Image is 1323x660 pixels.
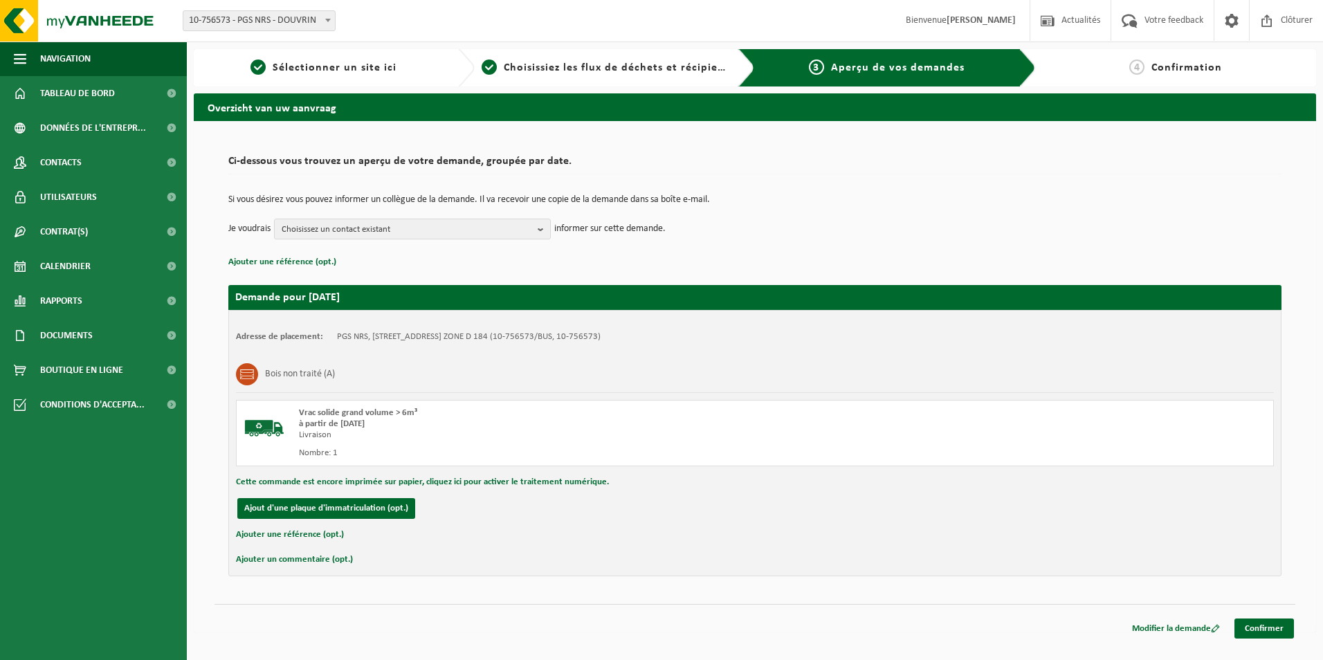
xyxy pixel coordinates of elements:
span: Choisissiez les flux de déchets et récipients [504,62,734,73]
span: Documents [40,318,93,353]
strong: à partir de [DATE] [299,419,365,428]
strong: Demande pour [DATE] [235,292,340,303]
p: Si vous désirez vous pouvez informer un collègue de la demande. Il va recevoir une copie de la de... [228,195,1281,205]
strong: [PERSON_NAME] [947,15,1016,26]
span: 3 [809,59,824,75]
div: Livraison [299,430,810,441]
span: 2 [482,59,497,75]
span: Tableau de bord [40,76,115,111]
span: 10-756573 - PGS NRS - DOUVRIN [183,10,336,31]
button: Choisissez un contact existant [274,219,551,239]
button: Ajout d'une plaque d'immatriculation (opt.) [237,498,415,519]
span: Contacts [40,145,82,180]
span: Vrac solide grand volume > 6m³ [299,408,417,417]
div: Nombre: 1 [299,448,810,459]
h2: Ci-dessous vous trouvez un aperçu de votre demande, groupée par date. [228,156,1281,174]
p: Je voudrais [228,219,271,239]
span: Navigation [40,42,91,76]
span: 1 [250,59,266,75]
button: Ajouter un commentaire (opt.) [236,551,353,569]
span: 4 [1129,59,1144,75]
a: 1Sélectionner un site ici [201,59,447,76]
td: PGS NRS, [STREET_ADDRESS] ZONE D 184 (10-756573/BUS, 10-756573) [337,331,601,342]
button: Ajouter une référence (opt.) [236,526,344,544]
span: Rapports [40,284,82,318]
img: BL-SO-LV.png [244,407,285,449]
button: Ajouter une référence (opt.) [228,253,336,271]
span: Conditions d'accepta... [40,387,145,422]
h2: Overzicht van uw aanvraag [194,93,1316,120]
span: Contrat(s) [40,214,88,249]
span: Utilisateurs [40,180,97,214]
span: Boutique en ligne [40,353,123,387]
button: Cette commande est encore imprimée sur papier, cliquez ici pour activer le traitement numérique. [236,473,609,491]
a: 2Choisissiez les flux de déchets et récipients [482,59,728,76]
span: 10-756573 - PGS NRS - DOUVRIN [183,11,335,30]
a: Modifier la demande [1122,618,1230,639]
span: Sélectionner un site ici [273,62,396,73]
span: Confirmation [1151,62,1222,73]
span: Données de l'entrepr... [40,111,146,145]
h3: Bois non traité (A) [265,363,335,385]
p: informer sur cette demande. [554,219,666,239]
a: Confirmer [1234,618,1294,639]
strong: Adresse de placement: [236,332,323,341]
span: Aperçu de vos demandes [831,62,965,73]
span: Choisissez un contact existant [282,219,532,240]
span: Calendrier [40,249,91,284]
